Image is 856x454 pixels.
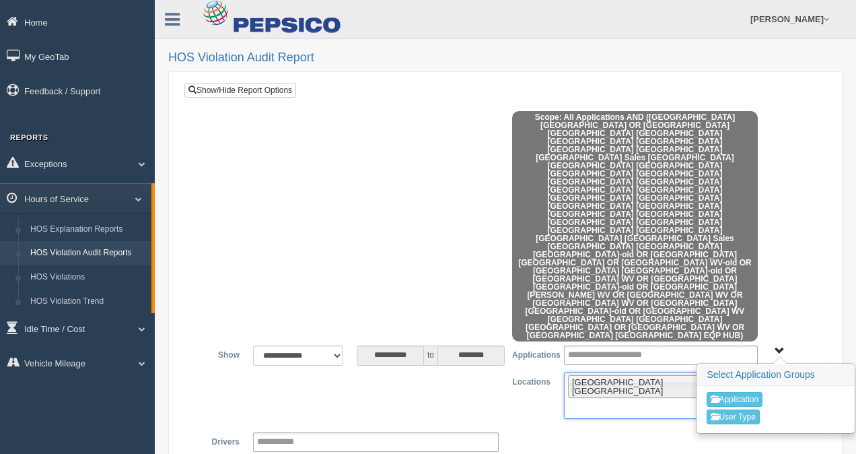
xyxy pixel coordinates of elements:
h3: Select Application Groups [697,364,854,386]
label: Applications [505,346,557,362]
a: HOS Explanation Reports [24,218,151,242]
h2: HOS Violation Audit Report [168,51,843,65]
a: HOS Violation Audit Reports [24,241,151,265]
button: Application [707,392,762,407]
a: HOS Violations [24,265,151,290]
a: Show/Hide Report Options [184,83,296,98]
label: Drivers [194,432,246,449]
button: User Type [707,410,759,424]
span: to [424,346,437,366]
label: Show [194,346,246,362]
span: [GEOGRAPHIC_DATA] [GEOGRAPHIC_DATA] [572,377,663,396]
span: Scope: All Applications AND ([GEOGRAPHIC_DATA] [GEOGRAPHIC_DATA] OR [GEOGRAPHIC_DATA] [GEOGRAPHIC... [512,111,758,342]
a: HOS Violation Trend [24,290,151,314]
label: Locations [505,372,557,389]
